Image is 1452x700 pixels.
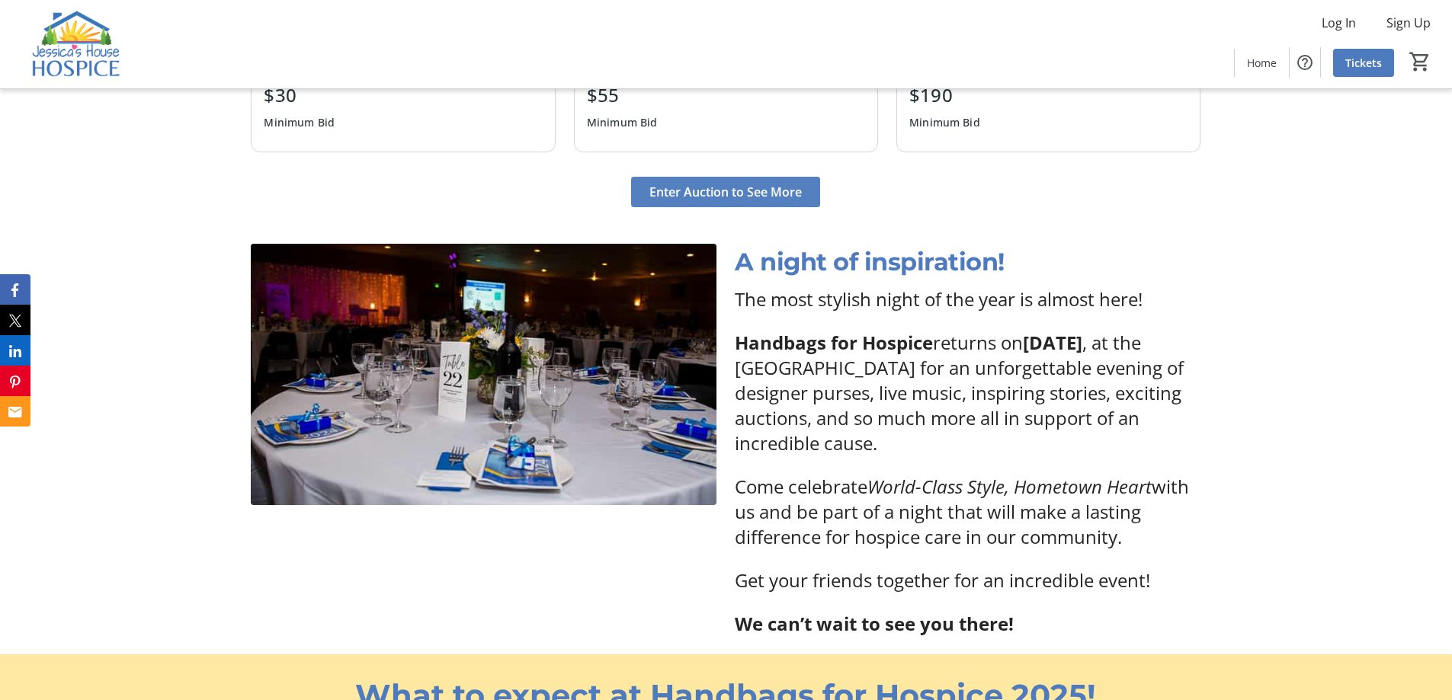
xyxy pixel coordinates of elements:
strong: [DATE] [1023,330,1082,355]
strong: Handbags for Hospice [735,330,933,355]
p: A night of inspiration! [735,244,1200,280]
button: Log In [1309,11,1368,35]
img: undefined [251,244,716,506]
div: Minimum Bid [264,109,335,136]
span: Get your friends together for an incredible event! [735,567,1150,593]
div: $190 [909,82,980,109]
em: World-Class Style, Hometown Heart [867,474,1152,499]
strong: We can’t wait to see you there! [735,611,1014,636]
div: Minimum Bid [587,109,658,136]
span: , at the [GEOGRAPHIC_DATA] for an unforgettable evening of designer purses, live music, inspiring... [735,330,1184,455]
button: Help [1290,47,1320,78]
div: $55 [587,82,658,109]
span: Log In [1322,14,1356,32]
span: with us and be part of a night that will make a lasting difference for hospice care in our commun... [735,474,1189,549]
span: Tickets [1345,55,1382,71]
div: $30 [264,82,335,109]
a: Home [1235,49,1289,77]
span: Enter Auction to See More [649,183,802,201]
button: Sign Up [1374,11,1443,35]
span: Come celebrate [735,474,867,499]
img: Jessica's House Hospice's Logo [9,6,145,82]
div: Minimum Bid [909,109,980,136]
span: The most stylish night of the year is almost here! [735,286,1143,312]
span: Home [1247,55,1277,71]
button: Enter Auction to See More [631,177,820,207]
a: Tickets [1333,49,1394,77]
span: returns on [933,330,1023,355]
span: Sign Up [1386,14,1431,32]
button: Cart [1406,48,1434,75]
